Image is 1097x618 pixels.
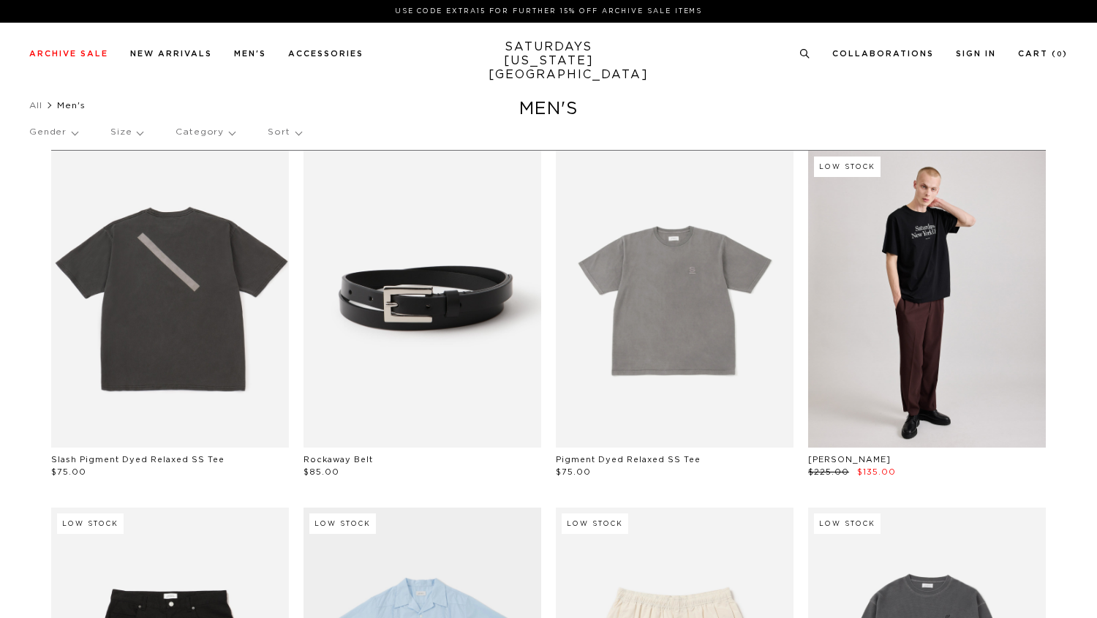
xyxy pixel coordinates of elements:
a: SATURDAYS[US_STATE][GEOGRAPHIC_DATA] [489,40,609,82]
span: $75.00 [51,468,86,476]
p: Sort [268,116,301,149]
a: Collaborations [832,50,934,58]
p: Category [176,116,235,149]
p: Size [110,116,143,149]
a: Men's [234,50,266,58]
a: Sign In [956,50,996,58]
div: Low Stock [814,513,881,534]
div: Low Stock [309,513,376,534]
span: Men's [57,101,86,110]
small: 0 [1057,51,1063,58]
span: $135.00 [857,468,896,476]
a: New Arrivals [130,50,212,58]
a: Cart (0) [1018,50,1068,58]
div: Low Stock [562,513,628,534]
a: [PERSON_NAME] [808,456,891,464]
a: Slash Pigment Dyed Relaxed SS Tee [51,456,225,464]
div: Low Stock [814,157,881,177]
span: $75.00 [556,468,591,476]
a: Rockaway Belt [304,456,373,464]
p: Gender [29,116,78,149]
a: Accessories [288,50,363,58]
span: $85.00 [304,468,339,476]
span: $225.00 [808,468,849,476]
a: Pigment Dyed Relaxed SS Tee [556,456,701,464]
a: Archive Sale [29,50,108,58]
p: Use Code EXTRA15 for Further 15% Off Archive Sale Items [35,6,1062,17]
div: Low Stock [57,513,124,534]
a: All [29,101,42,110]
